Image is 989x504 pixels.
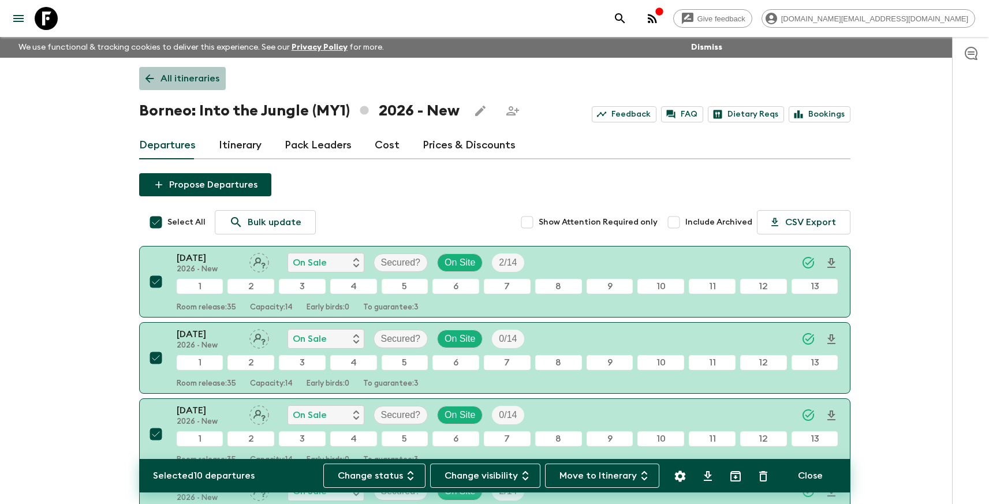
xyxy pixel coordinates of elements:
div: 3 [279,279,326,294]
div: 1 [177,355,223,370]
a: FAQ [661,106,703,122]
span: Include Archived [685,216,752,228]
button: Dismiss [688,39,725,55]
p: Selected 10 departures [153,469,255,483]
div: 9 [587,279,633,294]
div: 13 [792,431,838,446]
p: 0 / 14 [499,408,517,422]
p: All itineraries [161,72,219,85]
button: [DATE]2026 - NewAssign pack leaderOn SaleSecured?On SiteTrip Fill12345678910111213Room release:35... [139,246,850,318]
p: Capacity: 14 [250,379,293,389]
p: On Site [445,408,475,422]
p: On Sale [293,332,327,346]
p: On Sale [293,256,327,270]
button: CSV Export [757,210,850,234]
a: Dietary Reqs [708,106,784,122]
div: 7 [484,355,531,370]
div: 1 [177,431,223,446]
svg: Synced Successfully [801,408,815,422]
div: On Site [437,330,483,348]
p: Secured? [381,332,421,346]
button: Download CSV [696,465,719,488]
svg: Synced Successfully [801,332,815,346]
span: Assign pack leader [249,409,269,418]
div: 3 [279,431,326,446]
div: Secured? [374,330,428,348]
button: [DATE]2026 - NewAssign pack leaderOn SaleSecured?On SiteTrip Fill12345678910111213Room release:35... [139,322,850,394]
div: 10 [637,431,684,446]
div: 10 [637,279,684,294]
button: Change status [323,464,426,488]
a: Departures [139,132,196,159]
div: 7 [484,431,531,446]
div: 11 [689,355,736,370]
p: Room release: 35 [177,456,236,465]
div: 12 [740,355,787,370]
span: Show Attention Required only [539,216,658,228]
p: [DATE] [177,404,240,417]
div: 10 [637,355,684,370]
p: Early birds: 0 [307,456,349,465]
div: Secured? [374,406,428,424]
div: 5 [382,431,428,446]
button: Edit this itinerary [469,99,492,122]
p: Room release: 35 [177,379,236,389]
div: 5 [382,279,428,294]
div: 11 [689,279,736,294]
div: 8 [535,355,582,370]
div: Trip Fill [492,406,524,424]
p: Capacity: 14 [250,456,293,465]
p: Secured? [381,408,421,422]
div: 6 [432,355,479,370]
p: We use functional & tracking cookies to deliver this experience. See our for more. [14,37,389,58]
div: 2 [227,431,274,446]
a: Cost [375,132,400,159]
div: 11 [689,431,736,446]
div: 9 [587,355,633,370]
button: menu [7,7,30,30]
div: 4 [330,279,377,294]
span: Assign pack leader [249,333,269,342]
svg: Download Onboarding [824,333,838,346]
div: 4 [330,431,377,446]
p: 2026 - New [177,265,240,274]
p: Early birds: 0 [307,379,349,389]
button: Propose Departures [139,173,271,196]
h1: Borneo: Into the Jungle (MY1) 2026 - New [139,99,460,122]
p: Room release: 35 [177,303,236,312]
div: 9 [587,431,633,446]
p: 2026 - New [177,494,240,503]
div: 5 [382,355,428,370]
p: 0 / 14 [499,332,517,346]
button: Settings [669,465,692,488]
p: Capacity: 14 [250,303,293,312]
p: To guarantee: 3 [363,303,419,312]
div: On Site [437,253,483,272]
span: [DOMAIN_NAME][EMAIL_ADDRESS][DOMAIN_NAME] [775,14,975,23]
a: Privacy Policy [292,43,348,51]
p: To guarantee: 3 [363,379,419,389]
div: Trip Fill [492,253,524,272]
p: To guarantee: 3 [363,456,419,465]
p: On Sale [293,408,327,422]
p: Bulk update [248,215,301,229]
div: 8 [535,279,582,294]
a: Bookings [789,106,850,122]
a: All itineraries [139,67,226,90]
a: Itinerary [219,132,262,159]
div: 13 [792,279,838,294]
div: 4 [330,355,377,370]
p: 2026 - New [177,341,240,350]
button: [DATE]2026 - NewAssign pack leaderOn SaleSecured?On SiteTrip Fill12345678910111213Room release:35... [139,398,850,470]
button: Change visibility [430,464,540,488]
p: Early birds: 0 [307,303,349,312]
div: 3 [279,355,326,370]
svg: Synced Successfully [801,256,815,270]
div: 7 [484,279,531,294]
span: Select All [167,216,206,228]
p: 2 / 14 [499,256,517,270]
span: Share this itinerary [501,99,524,122]
div: 12 [740,279,787,294]
a: Bulk update [215,210,316,234]
div: Secured? [374,253,428,272]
